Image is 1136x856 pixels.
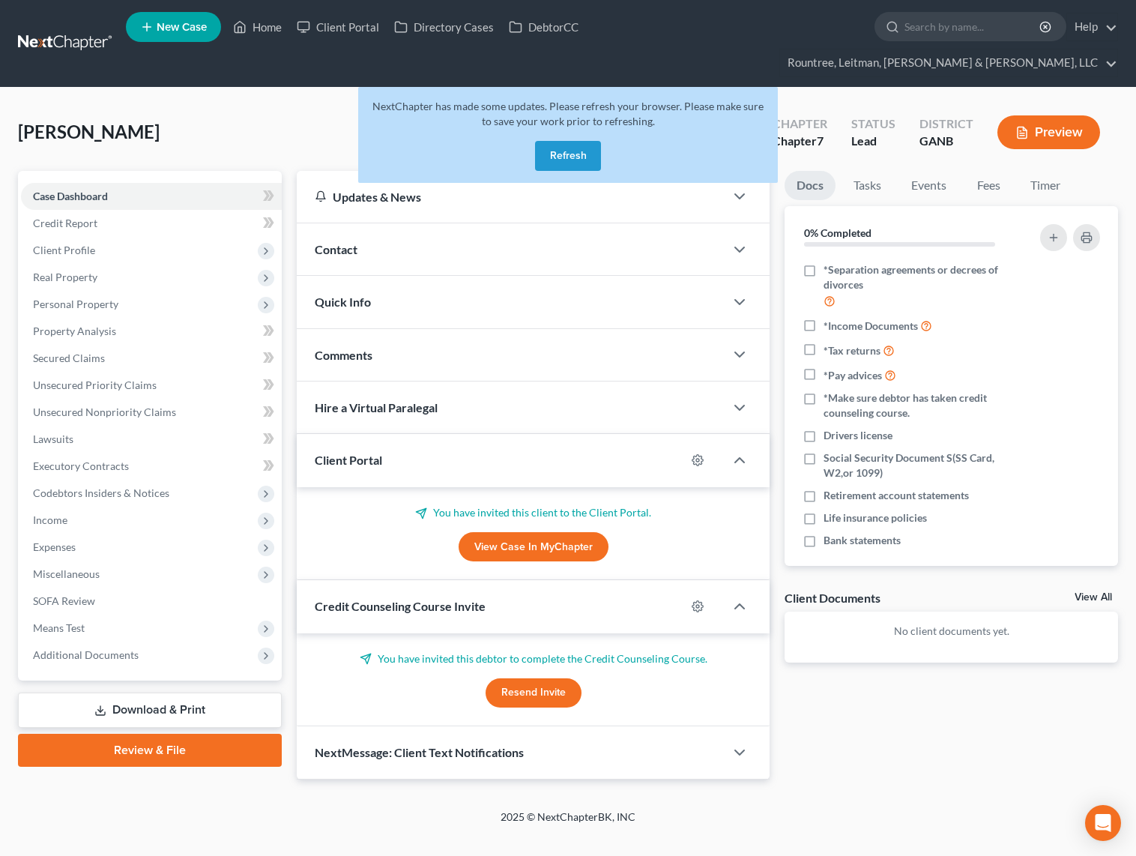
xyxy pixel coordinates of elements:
a: Rountree, Leitman, [PERSON_NAME] & [PERSON_NAME], LLC [780,49,1117,76]
a: Docs [785,171,836,200]
div: Chapter [773,133,827,150]
a: Property Analysis [21,318,282,345]
a: Download & Print [18,693,282,728]
span: Unsecured Priority Claims [33,379,157,391]
span: *Tax returns [824,343,880,358]
span: NextChapter has made some updates. Please refresh your browser. Please make sure to save your wor... [372,100,764,127]
span: Unsecured Nonpriority Claims [33,406,176,418]
div: 2025 © NextChapterBK, INC [141,810,995,837]
span: Drivers license [824,428,892,443]
span: Social Security Document S(SS Card, W2,or 1099) [824,450,1022,480]
a: Home [226,13,289,40]
span: Real Property [33,271,97,283]
a: DebtorCC [501,13,586,40]
span: Bank statements [824,533,901,548]
a: Tasks [842,171,893,200]
span: Personal Property [33,298,118,310]
span: NextMessage: Client Text Notifications [315,745,524,759]
span: Miscellaneous [33,567,100,580]
a: Secured Claims [21,345,282,372]
span: *Income Documents [824,319,918,334]
strong: 0% Completed [804,226,871,239]
span: Client Portal [315,453,382,467]
div: GANB [919,133,973,150]
span: Life insurance policies [824,510,927,525]
span: Contact [315,242,357,256]
span: Expenses [33,540,76,553]
span: Means Test [33,621,85,634]
span: Lawsuits [33,432,73,445]
span: Retirement account statements [824,488,969,503]
a: Unsecured Nonpriority Claims [21,399,282,426]
a: View All [1075,592,1112,603]
a: Executory Contracts [21,453,282,480]
a: SOFA Review [21,588,282,615]
span: Codebtors Insiders & Notices [33,486,169,499]
span: SOFA Review [33,594,95,607]
div: Lead [851,133,895,150]
div: Chapter [773,115,827,133]
span: 7 [817,133,824,148]
span: Hire a Virtual Paralegal [315,400,438,415]
a: Fees [964,171,1012,200]
span: Client Profile [33,244,95,256]
a: Unsecured Priority Claims [21,372,282,399]
a: Client Portal [289,13,387,40]
span: Credit Counseling Course Invite [315,599,486,613]
div: Updates & News [315,189,707,205]
p: You have invited this debtor to complete the Credit Counseling Course. [315,651,752,666]
span: *Pay advices [824,368,882,383]
a: Events [899,171,958,200]
a: Help [1067,13,1117,40]
span: *Separation agreements or decrees of divorces [824,262,1022,292]
a: Directory Cases [387,13,501,40]
a: Case Dashboard [21,183,282,210]
p: You have invited this client to the Client Portal. [315,505,752,520]
span: Credit Report [33,217,97,229]
span: Quick Info [315,295,371,309]
span: Case Dashboard [33,190,108,202]
span: Comments [315,348,372,362]
button: Resend Invite [486,678,581,708]
span: Income [33,513,67,526]
button: Refresh [535,141,601,171]
a: Timer [1018,171,1072,200]
div: District [919,115,973,133]
span: New Case [157,22,207,33]
p: No client documents yet. [797,624,1106,639]
span: *Make sure debtor has taken credit counseling course. [824,391,1022,421]
span: Secured Claims [33,352,105,364]
span: [PERSON_NAME] [18,121,160,142]
button: Preview [997,115,1100,149]
span: Property Analysis [33,325,116,337]
input: Search by name... [904,13,1042,40]
div: Open Intercom Messenger [1085,805,1121,841]
div: Status [851,115,895,133]
a: Review & File [18,734,282,767]
div: Client Documents [785,590,880,606]
a: Credit Report [21,210,282,237]
a: View Case in MyChapter [459,532,608,562]
a: Lawsuits [21,426,282,453]
span: Executory Contracts [33,459,129,472]
span: Additional Documents [33,648,139,661]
